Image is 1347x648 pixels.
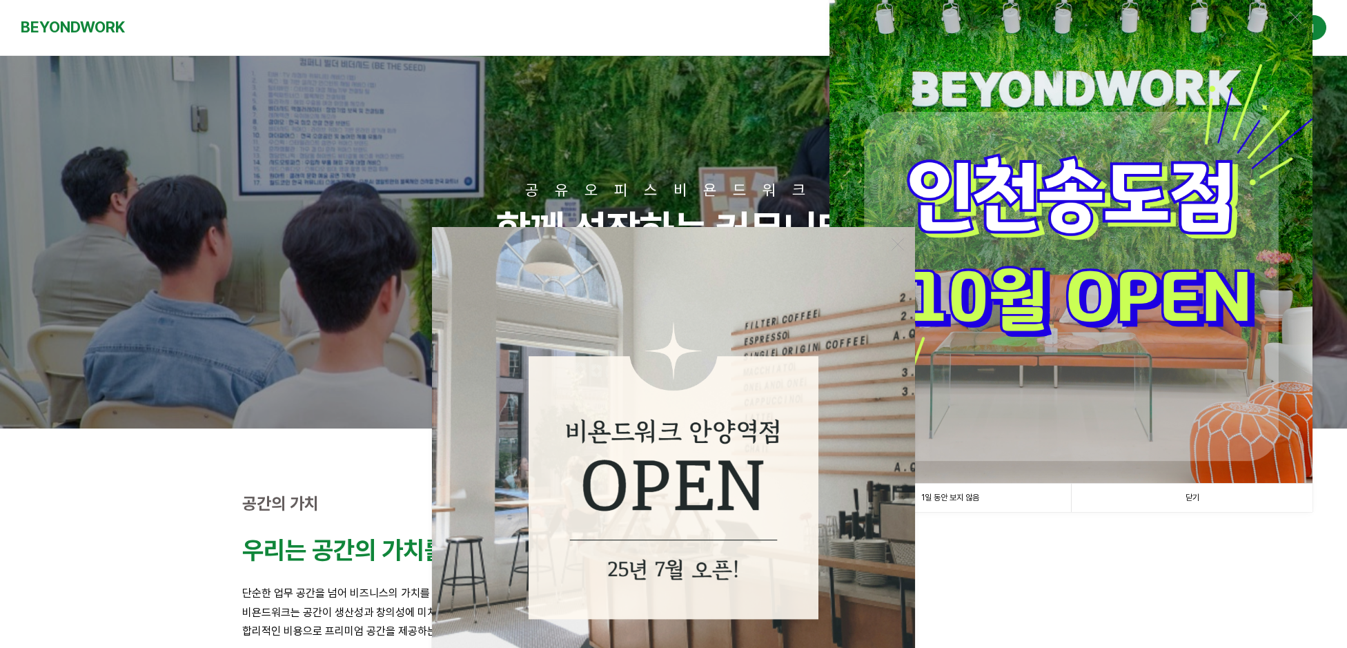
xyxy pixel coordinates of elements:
a: BEYONDWORK [21,14,125,40]
strong: 우리는 공간의 가치를 높입니다. [242,536,543,565]
a: 1일 동안 보지 않음 [829,484,1071,512]
strong: 공간의 가치 [242,493,319,513]
p: 단순한 업무 공간을 넘어 비즈니스의 가치를 높이는 영감의 공간을 만듭니다. [242,584,1105,602]
p: 비욘드워크는 공간이 생산성과 창의성에 미치는 영향을 잘 알고 있습니다. [242,603,1105,622]
a: 닫기 [1071,484,1312,512]
p: 합리적인 비용으로 프리미엄 공간을 제공하는 것이 비욘드워크의 철학입니다. [242,622,1105,640]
